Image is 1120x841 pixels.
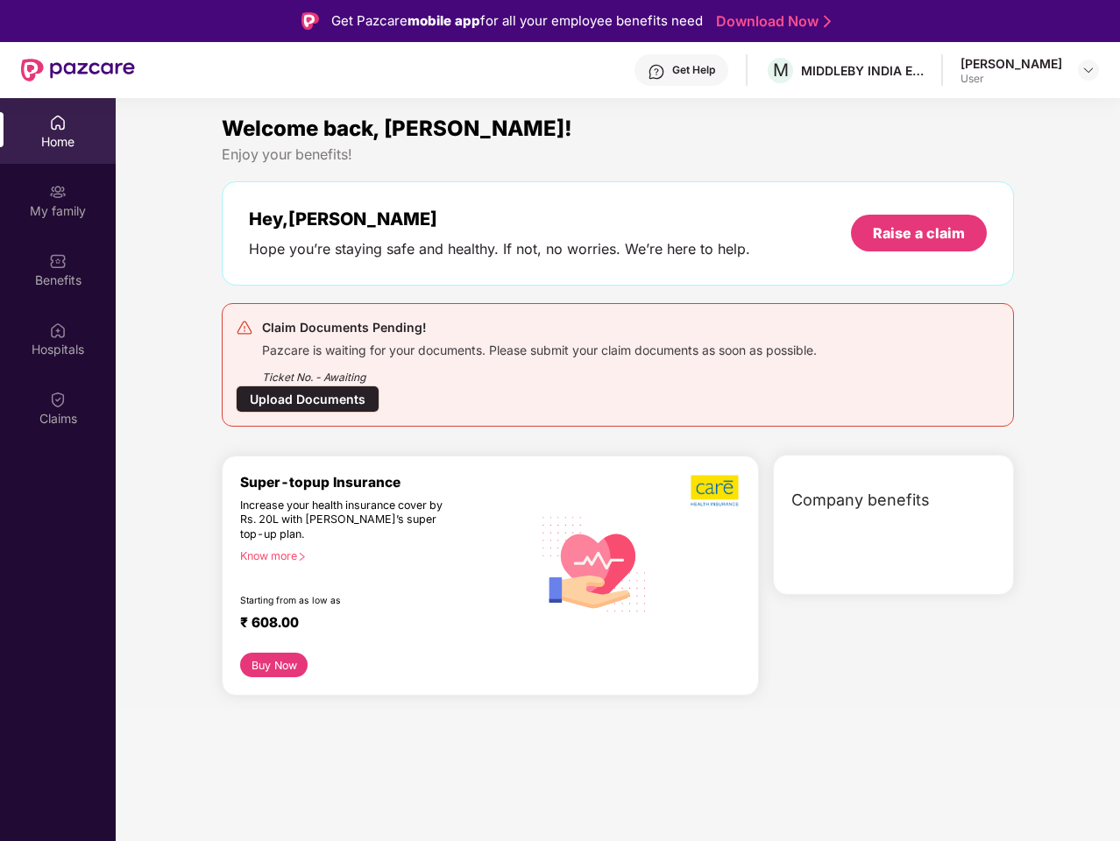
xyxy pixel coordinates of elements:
[691,474,741,507] img: b5dec4f62d2307b9de63beb79f102df3.png
[21,59,135,81] img: New Pazcare Logo
[648,63,665,81] img: svg+xml;base64,PHN2ZyBpZD0iSGVscC0zMngzMiIgeG1sbnM9Imh0dHA6Ly93d3cudzMub3JnLzIwMDAvc3ZnIiB3aWR0aD...
[773,60,789,81] span: M
[532,499,657,626] img: svg+xml;base64,PHN2ZyB4bWxucz0iaHR0cDovL3d3dy53My5vcmcvMjAwMC9zdmciIHhtbG5zOnhsaW5rPSJodHRwOi8vd3...
[297,552,307,562] span: right
[49,322,67,339] img: svg+xml;base64,PHN2ZyBpZD0iSG9zcGl0YWxzIiB4bWxucz0iaHR0cDovL3d3dy53My5vcmcvMjAwMC9zdmciIHdpZHRoPS...
[249,240,750,258] div: Hope you’re staying safe and healthy. If not, no worries. We’re here to help.
[791,488,930,512] span: Company benefits
[236,319,253,336] img: svg+xml;base64,PHN2ZyB4bWxucz0iaHR0cDovL3d3dy53My5vcmcvMjAwMC9zdmciIHdpZHRoPSIyNCIgaGVpZ2h0PSIyNC...
[240,595,457,607] div: Starting from as low as
[240,549,521,562] div: Know more
[240,653,308,677] button: Buy Now
[801,62,924,79] div: MIDDLEBY INDIA ENGINEERING PRIVATE LIMITED
[49,252,67,270] img: svg+xml;base64,PHN2ZyBpZD0iQmVuZWZpdHMiIHhtbG5zPSJodHRwOi8vd3d3LnczLm9yZy8yMDAwL3N2ZyIgd2lkdGg9Ij...
[672,63,715,77] div: Get Help
[873,223,965,243] div: Raise a claim
[49,114,67,131] img: svg+xml;base64,PHN2ZyBpZD0iSG9tZSIgeG1sbnM9Imh0dHA6Ly93d3cudzMub3JnLzIwMDAvc3ZnIiB3aWR0aD0iMjAiIG...
[961,55,1062,72] div: [PERSON_NAME]
[301,12,319,30] img: Logo
[236,385,379,413] div: Upload Documents
[961,72,1062,86] div: User
[222,145,1014,164] div: Enjoy your benefits!
[331,11,703,32] div: Get Pazcare for all your employee benefits need
[1081,63,1095,77] img: svg+xml;base64,PHN2ZyBpZD0iRHJvcGRvd24tMzJ4MzIiIHhtbG5zPSJodHRwOi8vd3d3LnczLm9yZy8yMDAwL3N2ZyIgd2...
[249,208,750,230] div: Hey, [PERSON_NAME]
[222,116,572,141] span: Welcome back, [PERSON_NAME]!
[240,614,514,635] div: ₹ 608.00
[824,12,831,31] img: Stroke
[49,183,67,201] img: svg+xml;base64,PHN2ZyB3aWR0aD0iMjAiIGhlaWdodD0iMjAiIHZpZXdCb3g9IjAgMCAyMCAyMCIgZmlsbD0ibm9uZSIgeG...
[262,317,817,338] div: Claim Documents Pending!
[716,12,826,31] a: Download Now
[49,391,67,408] img: svg+xml;base64,PHN2ZyBpZD0iQ2xhaW0iIHhtbG5zPSJodHRwOi8vd3d3LnczLm9yZy8yMDAwL3N2ZyIgd2lkdGg9IjIwIi...
[262,358,817,385] div: Ticket No. - Awaiting
[408,12,480,29] strong: mobile app
[262,338,817,358] div: Pazcare is waiting for your documents. Please submit your claim documents as soon as possible.
[240,498,457,542] div: Increase your health insurance cover by Rs. 20L with [PERSON_NAME]’s super top-up plan.
[240,474,532,491] div: Super-topup Insurance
